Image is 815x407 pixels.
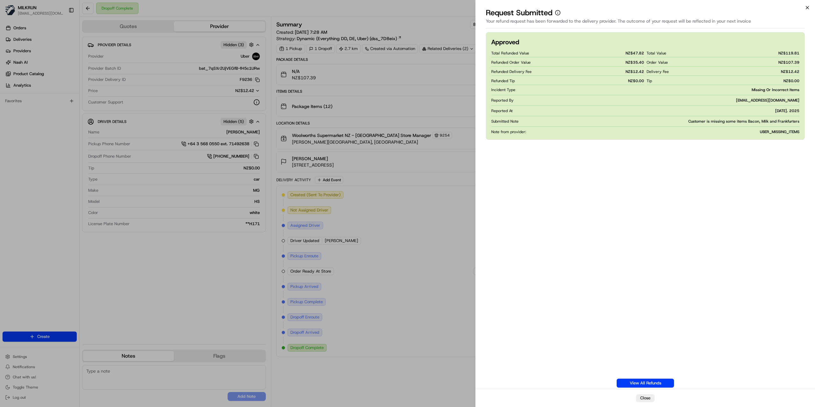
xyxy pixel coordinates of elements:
[491,98,514,103] span: Reported By
[486,18,805,28] div: Your refund request has been forwarded to the delivery provider. The outcome of your request will...
[736,98,799,103] span: [EMAIL_ADDRESS][DOMAIN_NAME]
[688,119,799,124] span: Customer is missing some items Bacon, Milk and Frankfurters
[628,78,644,83] span: NZ$ 0.00
[775,108,799,113] span: [DATE]. 2025
[486,8,552,18] p: Request Submitted
[617,379,674,388] a: View All Refunds
[752,87,799,92] span: Missing Or Incorrect Items
[491,51,529,56] span: Total Refunded Value
[491,69,532,74] span: Refunded Delivery Fee
[491,119,519,124] span: Submitted Note
[647,69,669,74] span: Delivery Fee
[491,78,515,83] span: Refunded Tip
[491,129,526,134] span: Note from provider:
[491,38,519,46] h2: Approved
[647,78,652,83] span: Tip
[778,51,799,56] span: NZ$ 119.81
[626,60,644,65] span: NZ$ 35.40
[778,60,799,65] span: NZ$ 107.39
[636,394,655,402] button: Close
[781,69,799,74] span: NZ$ 12.42
[783,78,799,83] span: NZ$ 0.00
[491,108,513,113] span: Reported At
[491,60,531,65] span: Refunded Order Value
[626,69,644,74] span: NZ$ 12.42
[647,51,666,56] span: Total Value
[491,87,515,92] span: Incident Type
[647,60,668,65] span: Order Value
[626,51,644,56] span: NZ$ 47.82
[760,129,799,134] span: UBER_MISSING_ITEMS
